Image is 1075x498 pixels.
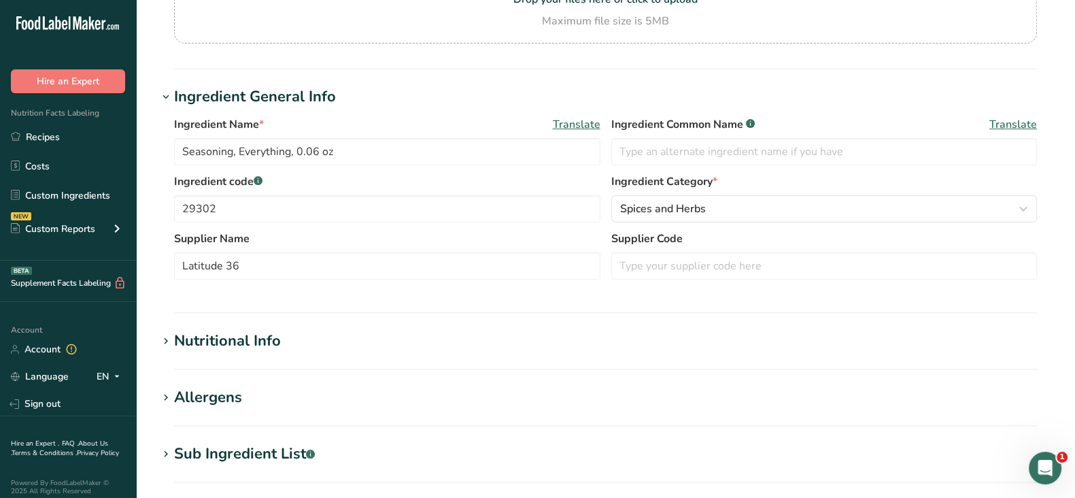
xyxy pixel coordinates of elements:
div: Powered By FoodLabelMaker © 2025 All Rights Reserved [11,479,125,495]
a: Language [11,365,69,388]
a: FAQ . [62,439,78,448]
input: Type your ingredient code here [174,195,600,222]
button: Spices and Herbs [611,195,1038,222]
input: Type your supplier code here [611,252,1038,280]
span: 1 [1057,452,1068,463]
label: Ingredient Category [611,173,1038,190]
input: Type your ingredient name here [174,138,600,165]
div: BETA [11,267,32,275]
label: Ingredient code [174,173,600,190]
div: EN [97,369,125,385]
a: Terms & Conditions . [12,448,77,458]
a: About Us . [11,439,108,458]
div: Nutritional Info [174,330,281,352]
input: Type an alternate ingredient name if you have [611,138,1038,165]
span: Ingredient Common Name [611,116,755,133]
div: Sub Ingredient List [174,443,315,465]
span: Spices and Herbs [620,201,706,217]
div: NEW [11,212,31,220]
span: Ingredient Name [174,116,264,133]
div: Custom Reports [11,222,95,236]
span: Translate [989,116,1037,133]
div: Ingredient General Info [174,86,336,108]
button: Hire an Expert [11,69,125,93]
div: Maximum file size is 5MB [177,13,1034,29]
a: Hire an Expert . [11,439,59,448]
div: Allergens [174,386,242,409]
iframe: Intercom live chat [1029,452,1061,484]
input: Type your supplier name here [174,252,600,280]
label: Supplier Code [611,231,1038,247]
span: Translate [553,116,600,133]
a: Privacy Policy [77,448,119,458]
label: Supplier Name [174,231,600,247]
